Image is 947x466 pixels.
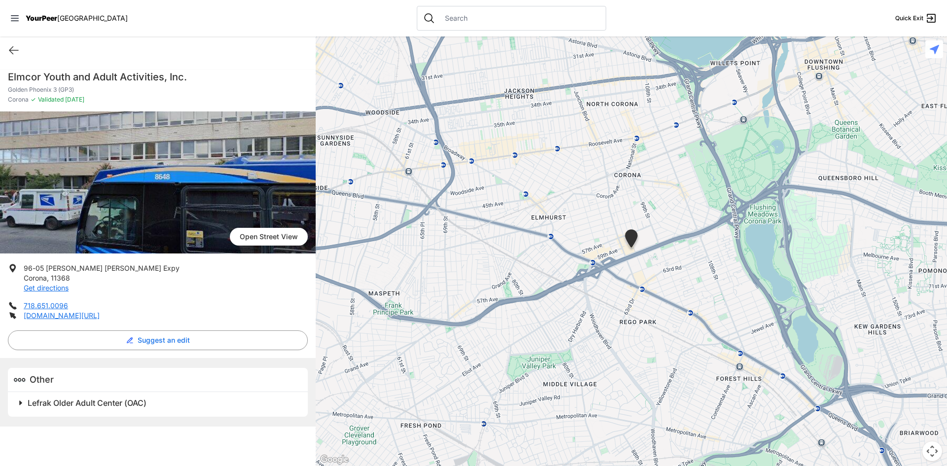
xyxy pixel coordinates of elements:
span: [DATE] [64,96,84,103]
a: Open this area in Google Maps (opens a new window) [318,453,351,466]
button: Map camera controls [922,441,942,461]
a: YourPeer[GEOGRAPHIC_DATA] [26,15,128,21]
input: Search [439,13,600,23]
span: 11368 [51,274,70,282]
span: ✓ [31,96,36,104]
span: Suggest an edit [138,335,190,345]
div: Golden Phoenix 3 (GP3) [623,229,640,251]
p: Golden Phoenix 3 (GP3) [8,86,308,94]
span: , [47,274,49,282]
a: 718.651.0096 [24,301,68,310]
a: Quick Exit [895,12,937,24]
img: Google [318,453,351,466]
span: Corona [8,96,29,104]
span: Other [30,374,54,385]
span: 96-05 [PERSON_NAME] [PERSON_NAME] Expy [24,264,180,272]
span: [GEOGRAPHIC_DATA] [57,14,128,22]
span: Quick Exit [895,14,923,22]
button: Suggest an edit [8,330,308,350]
span: Lefrak Older Adult Center (OAC) [28,398,146,408]
span: Corona [24,274,47,282]
a: Get directions [24,284,69,292]
span: Open Street View [230,228,308,246]
a: [DOMAIN_NAME][URL] [24,311,100,320]
h1: Elmcor Youth and Adult Activities, Inc. [8,70,308,84]
span: Validated [38,96,64,103]
span: YourPeer [26,14,57,22]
